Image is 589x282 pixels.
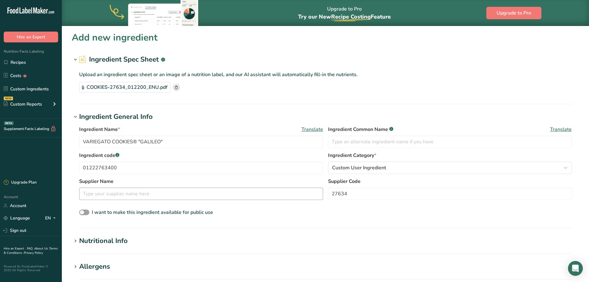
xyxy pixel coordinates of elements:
[79,162,323,174] input: Type your ingredient code here
[79,136,323,148] input: Type your ingredient name here
[328,136,572,148] input: Type an alternate ingredient name if you have
[550,126,572,133] span: Translate
[79,126,120,133] span: Ingredient Name
[4,213,30,223] a: Language
[328,126,393,133] span: Ingredient Common Name
[79,262,110,272] div: Allergens
[4,121,14,125] div: BETA
[298,13,391,20] span: Try our New Feature
[45,215,58,222] div: EN
[331,13,371,20] span: Recipe Costing
[4,32,58,42] button: Hire an Expert
[79,112,153,122] div: Ingredient General Info
[4,180,36,186] div: Upgrade Plan
[486,7,541,19] button: Upgrade to Pro
[79,82,170,93] div: COOKIES-27634_012200_ENU.pdf
[79,54,165,65] h2: Ingredient Spec Sheet
[4,97,13,100] div: NEW
[79,236,128,246] div: Nutritional Info
[79,71,572,78] p: Upload an ingredient spec sheet or an image of a nutrition label, and our AI assistant will autom...
[92,209,213,216] span: I want to make this ingredient available for public use
[298,0,391,26] div: Upgrade to Pro
[24,251,43,255] a: Privacy Policy
[4,265,58,272] div: Powered By FoodLabelMaker © 2025 All Rights Reserved
[27,246,34,251] a: FAQ .
[328,152,572,159] label: Ingredient Category
[4,246,26,251] a: Hire an Expert .
[328,162,572,174] button: Custom User Ingredient
[79,178,323,185] label: Supplier Name
[79,188,323,200] input: Type your supplier name here
[72,31,158,45] h1: Add new ingredient
[328,188,572,200] input: Type your supplier code here
[568,261,583,276] div: Open Intercom Messenger
[301,126,323,133] span: Translate
[34,246,49,251] a: About Us .
[4,101,42,107] div: Custom Reports
[79,152,323,159] label: Ingredient code
[328,178,572,185] label: Supplier Code
[497,9,531,17] span: Upgrade to Pro
[332,164,386,171] span: Custom User Ingredient
[4,246,58,255] a: Terms & Conditions .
